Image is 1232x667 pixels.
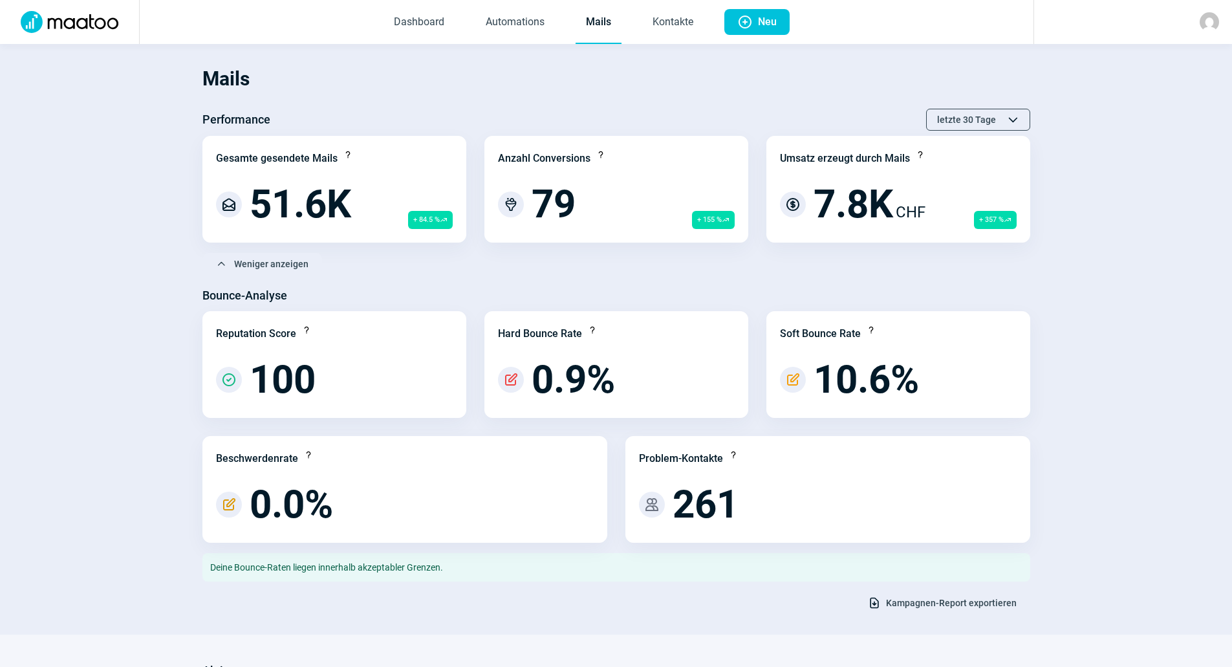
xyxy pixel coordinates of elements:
h3: Bounce-Analyse [202,285,287,306]
span: 0.9% [532,360,615,399]
span: + 357 % [974,211,1017,229]
button: Weniger anzeigen [202,253,322,275]
button: Neu [724,9,790,35]
span: + 155 % [692,211,735,229]
span: 10.6% [814,360,919,399]
button: Kampagnen-Report exportieren [854,592,1030,614]
span: 261 [673,485,739,524]
a: Mails [576,1,621,44]
div: Gesamte gesendete Mails [216,151,338,166]
span: Weniger anzeigen [234,254,308,274]
a: Kontakte [642,1,704,44]
div: Beschwerdenrate [216,451,298,466]
h3: Performance [202,109,270,130]
div: Anzahl Conversions [498,151,590,166]
div: Hard Bounce Rate [498,326,582,342]
a: Dashboard [384,1,455,44]
span: 79 [532,185,576,224]
span: 7.8K [814,185,893,224]
div: Problem-Kontakte [639,451,723,466]
h1: Mails [202,57,1030,101]
span: Neu [758,9,777,35]
div: Soft Bounce Rate [780,326,861,342]
span: letzte 30 Tage [937,109,996,130]
span: 51.6K [250,185,351,224]
img: avatar [1200,12,1219,32]
div: Umsatz erzeugt durch Mails [780,151,910,166]
span: Kampagnen-Report exportieren [886,593,1017,613]
span: CHF [896,201,925,224]
span: 0.0% [250,485,333,524]
img: Logo [13,11,126,33]
div: Deine Bounce-Raten liegen innerhalb akzeptabler Grenzen. [202,553,1030,582]
div: Reputation Score [216,326,296,342]
a: Automations [475,1,555,44]
span: + 84.5 % [408,211,453,229]
span: 100 [250,360,316,399]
